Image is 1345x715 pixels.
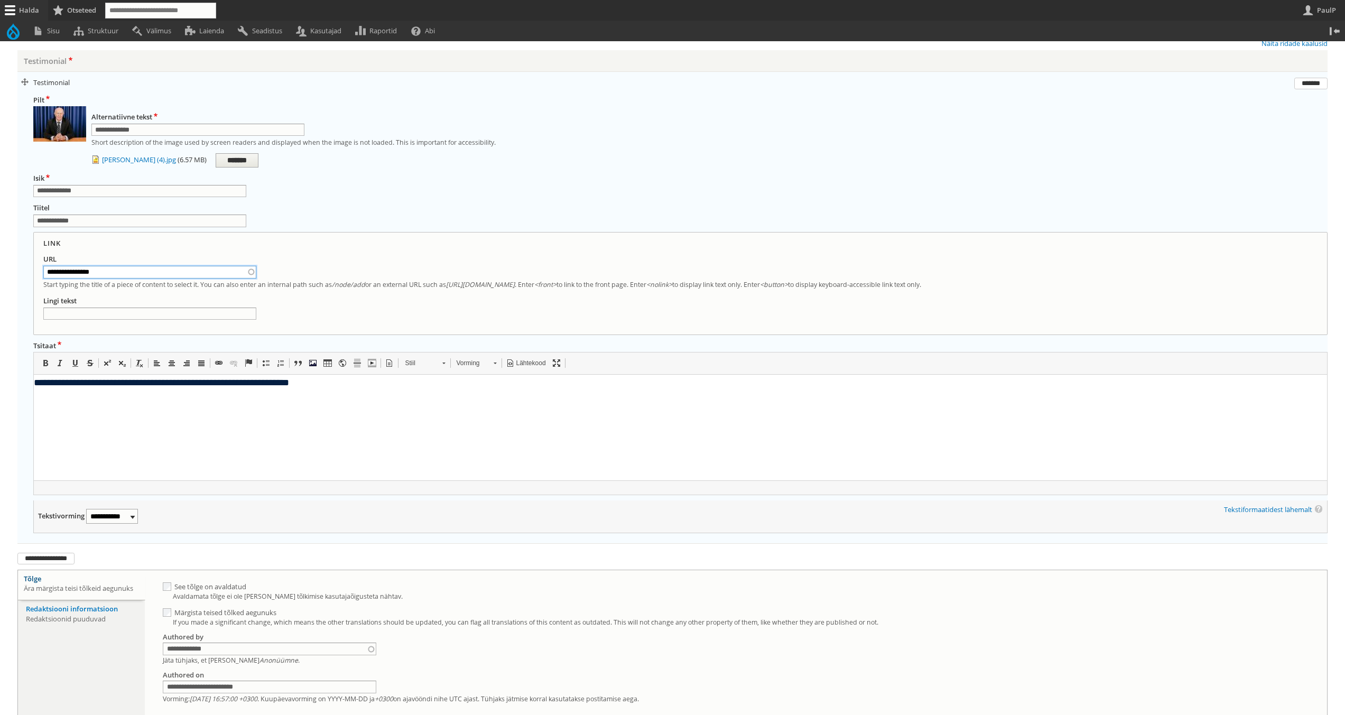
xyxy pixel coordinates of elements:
[115,356,129,370] a: Allindeks
[38,356,53,370] a: Paks (Ctrl+B)
[406,21,444,41] a: Abi
[53,356,68,370] a: Kursiiv (Ctrl+I)
[335,356,350,370] a: IFrame
[26,612,137,622] span: Redaktsioonid puuduvad
[451,356,488,370] span: Vorming
[178,155,207,164] span: (6.57 MB)
[82,356,97,370] a: Läbijoonitud
[400,356,451,370] a: Stiil
[24,582,137,592] span: Ära märgista teisi tõlkeid aegunuks
[33,173,52,183] label: Isik
[33,77,357,89] div: Testimonial
[33,202,50,213] label: Tiitel
[33,340,64,351] label: Tsitaat
[33,95,52,105] label: Pilt
[18,570,145,600] a: TõlgeÄra märgista teisi tõlkeid aegunuks
[173,592,1309,601] div: Avaldamata tõlge ei ole [PERSON_NAME] tõlkimise kasutajaõigusteta nähtav.
[164,356,179,370] a: Kesk
[241,356,256,370] a: Ankru sisestamine/muutmine
[68,356,82,370] a: Allajoonitud (Ctrl+U)
[179,356,194,370] a: Paremjoondus
[503,356,549,370] a: Lähtekood
[150,356,164,370] a: Vasakjoondus
[446,280,515,289] em: [URL][DOMAIN_NAME]
[351,21,406,41] a: Raportid
[132,356,147,370] a: Vormingu eemaldamine
[1224,505,1312,514] a: Tekstiformaatidest lähemalt
[17,77,30,89] a: Lohista järjestuse muutmiseks
[1324,21,1345,41] button: Vertikaalasend
[273,356,288,370] a: Numberloend
[163,656,1309,665] div: Jäta tühjaks, et [PERSON_NAME] .
[332,280,365,289] em: /node/add
[194,356,209,370] a: Rööpjoondus
[24,574,41,583] strong: Tõlge
[43,254,57,264] label: URL
[24,55,75,66] h4: Testimonial
[180,21,233,41] a: Laienda
[549,356,564,370] a: Maksimeerimine
[91,137,496,148] div: Short description of the image used by screen readers and displayed when the image is not loaded....
[515,359,546,368] span: Lähtekood
[190,694,257,703] em: [DATE] 16:57:00 +0300
[258,356,273,370] a: Punktloend
[400,356,437,370] span: Stiil
[382,356,397,370] a: Mall
[91,112,160,122] label: Alternatiivne tekst
[100,356,115,370] a: Ülaindeks
[375,694,393,703] em: +0300
[259,656,298,665] em: Anonüümne
[34,375,1328,480] iframe: Tekstiredaktor, Tsitaat väli
[69,21,127,41] a: Struktuur
[26,604,118,614] strong: Redaktsiooni informatsioon
[127,21,180,41] a: Välimus
[18,600,145,630] a: Redaktsiooni informatsioonRedaktsioonid puuduvad
[350,356,365,370] a: Horisontaaljoone sisestamine
[320,356,335,370] a: Tabel
[365,356,379,370] a: Video Embed
[163,671,204,680] label: Authored on
[173,618,1309,627] div: If you made a significant change, which means the other translations should be updated, you can f...
[174,608,276,617] label: Märgista teised tõlked aegunuks
[174,582,246,591] label: See tõlge on avaldatud
[646,280,672,289] em: <nolink>
[211,356,226,370] a: Link (Ctrl+K)
[291,21,350,41] a: Kasutajad
[163,633,203,642] label: Authored by
[43,280,1318,290] div: Start typing the title of a piece of content to select it. You can also enter an internal path su...
[451,356,502,370] a: Vorming
[534,280,556,289] em: <front>
[102,155,176,164] a: [PERSON_NAME] (4).jpg
[38,511,85,521] label: Tekstivorming
[226,356,241,370] a: Lingi kaotamine
[43,295,77,306] label: Lingi tekst
[163,695,1309,704] div: Vorming: . Kuupäevavorming on YYYY-MM-DD ja on ajavööndi nihe UTC ajast. Tühjaks jätmise korral k...
[28,21,69,41] a: Sisu
[233,21,291,41] a: Seadistus
[305,356,320,370] a: Insert images using Imce File Manager
[1261,39,1328,48] button: Näita ridade kaalusid
[43,238,61,248] span: Link
[291,356,305,370] a: Blokktsitaat
[760,280,788,289] em: <button>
